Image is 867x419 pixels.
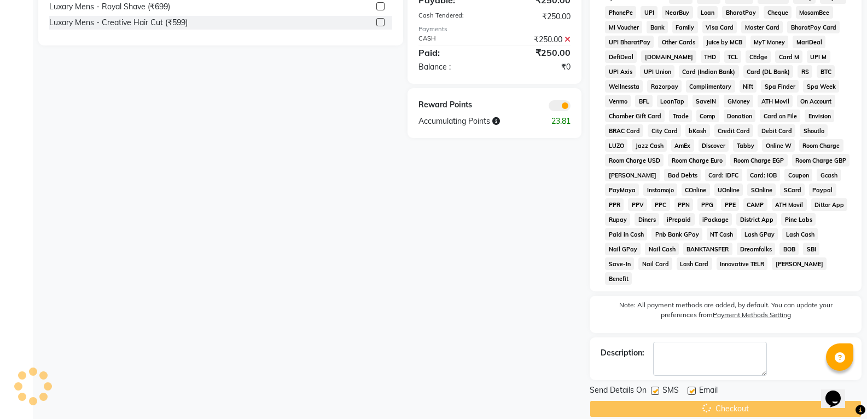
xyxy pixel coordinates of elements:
[772,257,827,270] span: [PERSON_NAME]
[782,228,818,240] span: Lash Cash
[701,50,720,63] span: THD
[761,80,799,93] span: Spa Finder
[799,139,843,152] span: Room Charge
[707,228,737,240] span: NT Cash
[803,80,839,93] span: Spa Week
[817,169,841,181] span: Gcash
[664,213,695,226] span: iPrepaid
[605,154,664,167] span: Room Charge USD
[741,228,778,240] span: Lash GPay
[605,95,631,107] span: Venmo
[605,169,660,181] span: [PERSON_NAME]
[750,36,789,48] span: MyT Money
[697,6,718,19] span: Loan
[685,124,710,137] span: bKash
[605,139,627,152] span: LUZO
[638,257,672,270] span: Nail Card
[721,198,739,211] span: PPE
[779,243,799,255] span: BOB
[643,183,677,196] span: Instamojo
[628,198,647,211] span: PPV
[781,213,816,226] span: Pine Labs
[793,36,825,48] span: MariDeal
[702,21,737,33] span: Visa Card
[821,375,856,408] iframe: chat widget
[640,65,674,78] span: UPI Union
[410,34,494,45] div: CASH
[784,169,812,181] span: Coupon
[605,124,643,137] span: BRAC Card
[605,213,630,226] span: Rupay
[736,213,777,226] span: District App
[658,36,699,48] span: Other Cards
[647,21,668,33] span: Bank
[605,21,642,33] span: MI Voucher
[747,169,781,181] span: Card: IOB
[722,6,759,19] span: BharatPay
[677,257,712,270] span: Lash Card
[605,36,654,48] span: UPI BharatPay
[410,61,494,73] div: Balance :
[657,95,688,107] span: LoanTap
[717,257,768,270] span: Innovative TELR
[672,21,698,33] span: Family
[699,384,718,398] span: Email
[669,110,692,122] span: Trade
[724,95,753,107] span: GMoney
[762,139,795,152] span: Online W
[647,80,682,93] span: Razorpay
[780,183,805,196] span: SCard
[796,6,833,19] span: MosamBee
[817,65,835,78] span: BTC
[740,80,757,93] span: Nift
[758,95,793,107] span: ATH Movil
[49,1,170,13] div: Luxary Mens - Royal Shave (₹699)
[49,17,188,28] div: Luxary Mens - Creative Hair Cut (₹599)
[605,50,637,63] span: DefiDeal
[651,198,670,211] span: PPC
[730,154,788,167] span: Room Charge EGP
[605,198,624,211] span: PPR
[764,6,792,19] span: Cheque
[714,183,743,196] span: UOnline
[760,110,800,122] span: Card on File
[605,110,665,122] span: Chamber Gift Card
[747,183,776,196] span: SOnline
[737,243,776,255] span: Dreamfolks
[679,65,739,78] span: Card (Indian Bank)
[800,124,828,137] span: Shoutlo
[758,124,795,137] span: Debit Card
[668,154,726,167] span: Room Charge Euro
[410,99,494,111] div: Reward Points
[811,198,848,211] span: Dittor App
[651,228,702,240] span: Pnb Bank GPay
[697,198,717,211] span: PPG
[662,384,679,398] span: SMS
[641,6,657,19] span: UPI
[699,213,732,226] span: iPackage
[797,95,835,107] span: On Account
[743,65,794,78] span: Card (DL Bank)
[494,46,579,59] div: ₹250.00
[699,139,729,152] span: Discover
[693,95,720,107] span: SaveIN
[703,36,746,48] span: Juice by MCB
[662,6,693,19] span: NearBuy
[772,198,807,211] span: ATH Movil
[641,50,696,63] span: [DOMAIN_NAME]
[410,116,537,127] div: Accumulating Points
[696,110,719,122] span: Comp
[410,11,494,22] div: Cash Tendered:
[494,11,579,22] div: ₹250.00
[805,110,834,122] span: Envision
[743,198,767,211] span: CAMP
[803,243,819,255] span: SBI
[605,183,639,196] span: PayMaya
[787,21,840,33] span: BharatPay Card
[683,243,732,255] span: BANKTANSFER
[605,257,634,270] span: Save-In
[648,124,681,137] span: City Card
[664,169,701,181] span: Bad Debts
[686,80,735,93] span: Complimentary
[605,243,641,255] span: Nail GPay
